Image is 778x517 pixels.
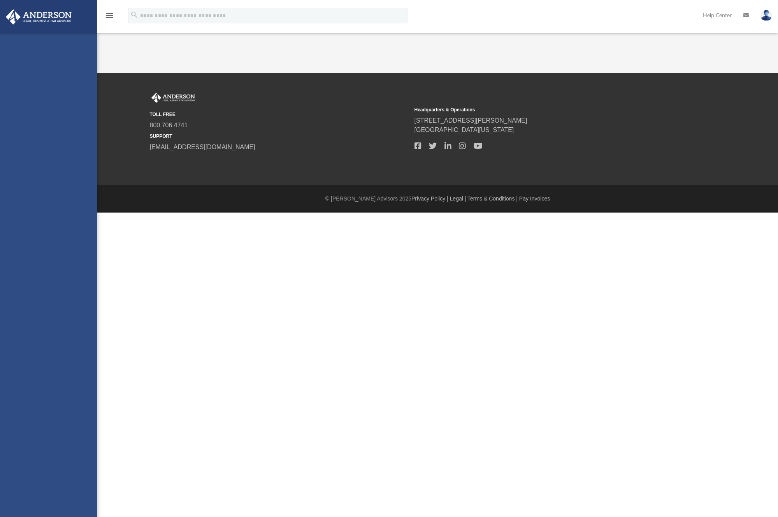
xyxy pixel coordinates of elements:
small: TOLL FREE [150,111,409,118]
a: [STREET_ADDRESS][PERSON_NAME] [414,117,527,124]
div: © [PERSON_NAME] Advisors 2025 [97,195,778,203]
img: Anderson Advisors Platinum Portal [4,9,74,25]
a: Privacy Policy | [411,195,448,202]
small: SUPPORT [150,133,409,140]
a: Terms & Conditions | [467,195,518,202]
small: Headquarters & Operations [414,106,674,113]
i: search [130,11,139,19]
a: [GEOGRAPHIC_DATA][US_STATE] [414,127,514,133]
a: [EMAIL_ADDRESS][DOMAIN_NAME] [150,144,255,150]
i: menu [105,11,114,20]
a: Legal | [450,195,466,202]
a: 800.706.4741 [150,122,188,128]
a: Pay Invoices [519,195,550,202]
img: User Pic [760,10,772,21]
a: menu [105,15,114,20]
img: Anderson Advisors Platinum Portal [150,93,197,103]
